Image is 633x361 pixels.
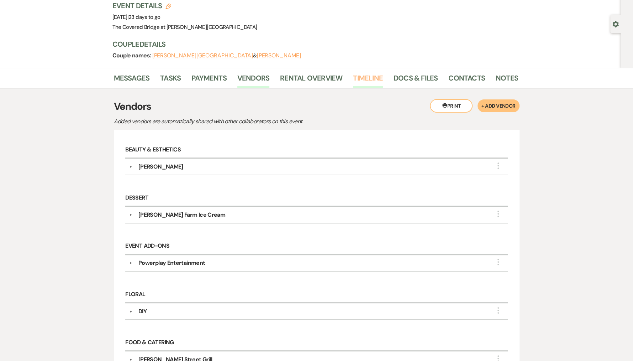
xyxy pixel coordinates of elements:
[112,39,511,49] h3: Couple Details
[496,72,518,88] a: Notes
[138,163,183,171] div: [PERSON_NAME]
[114,72,150,88] a: Messages
[152,53,253,58] button: [PERSON_NAME][GEOGRAPHIC_DATA]
[353,72,383,88] a: Timeline
[237,72,269,88] a: Vendors
[114,99,519,114] h3: Vendors
[191,72,227,88] a: Payments
[127,14,160,21] span: |
[112,24,257,31] span: The Covered Bridge at [PERSON_NAME][GEOGRAPHIC_DATA]
[280,72,342,88] a: Rental Overview
[160,72,181,88] a: Tasks
[448,72,485,88] a: Contacts
[138,259,205,267] div: Powerplay Entertainment
[152,52,301,59] span: &
[394,72,438,88] a: Docs & Files
[112,1,257,11] h3: Event Details
[128,14,160,21] span: 23 days to go
[112,14,160,21] span: [DATE]
[114,117,363,126] p: Added vendors are automatically shared with other collaborators on this event.
[125,190,507,207] h6: Dessert
[138,211,225,219] div: [PERSON_NAME] Farm Ice Cream
[430,99,473,113] button: Print
[125,142,507,159] h6: Beauty & Esthetics
[127,310,135,313] button: ▼
[612,20,619,27] button: Open lead details
[125,335,507,351] h6: Food & Catering
[125,287,507,303] h6: Floral
[127,261,135,265] button: ▼
[125,238,507,255] h6: Event Add-Ons
[127,165,135,169] button: ▼
[127,213,135,217] button: ▼
[112,52,152,59] span: Couple names:
[478,99,519,112] button: + Add Vendor
[138,307,147,316] div: DIY
[257,53,301,58] button: [PERSON_NAME]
